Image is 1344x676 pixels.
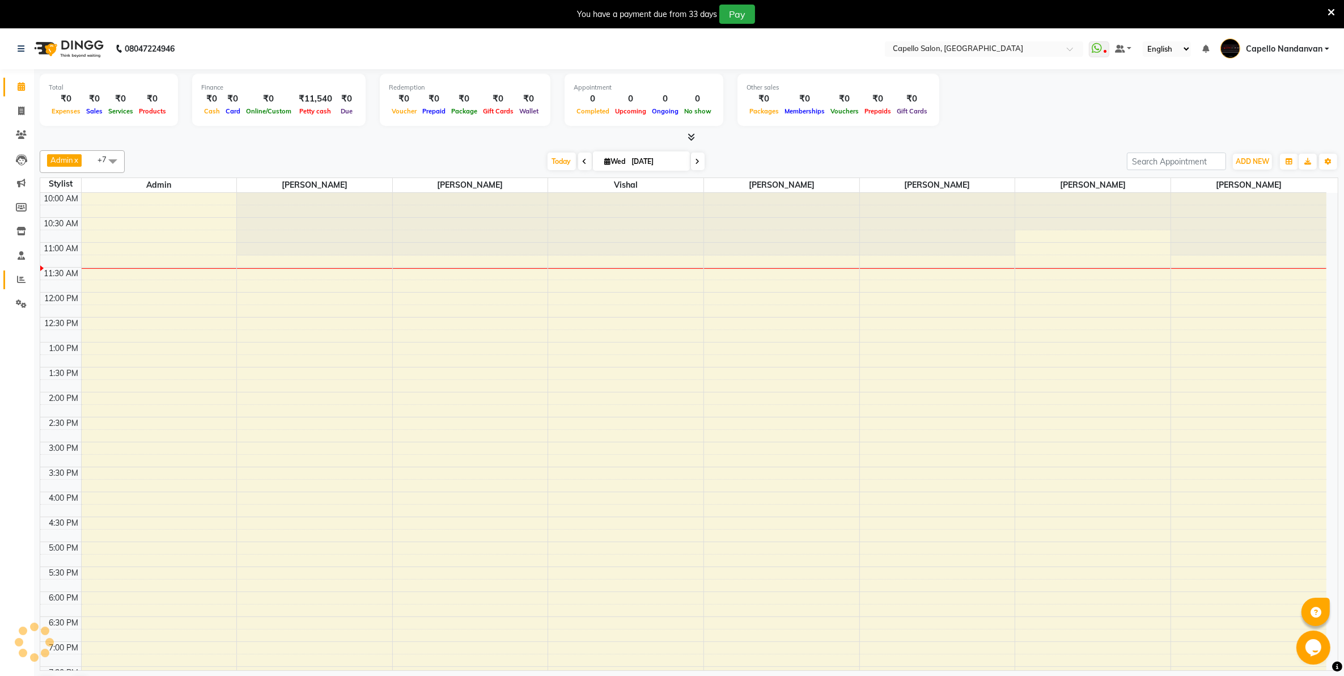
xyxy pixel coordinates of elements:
[83,107,105,115] span: Sales
[828,92,862,105] div: ₹0
[1127,153,1226,170] input: Search Appointment
[201,107,223,115] span: Cash
[1236,157,1269,166] span: ADD NEW
[1015,178,1171,192] span: [PERSON_NAME]
[42,193,81,205] div: 10:00 AM
[47,417,81,429] div: 2:30 PM
[548,178,703,192] span: vishal
[480,92,516,105] div: ₹0
[860,178,1015,192] span: [PERSON_NAME]
[47,492,81,504] div: 4:00 PM
[338,107,355,115] span: Due
[480,107,516,115] span: Gift Cards
[337,92,357,105] div: ₹0
[47,392,81,404] div: 2:00 PM
[83,92,105,105] div: ₹0
[47,592,81,604] div: 6:00 PM
[448,107,480,115] span: Package
[97,155,115,164] span: +7
[602,157,629,166] span: Wed
[47,617,81,629] div: 6:30 PM
[629,153,685,170] input: 2025-09-03
[828,107,862,115] span: Vouchers
[294,92,337,105] div: ₹11,540
[49,107,83,115] span: Expenses
[42,218,81,230] div: 10:30 AM
[50,155,73,164] span: Admin
[125,33,175,65] b: 08047224946
[612,107,649,115] span: Upcoming
[82,178,237,192] span: Admin
[782,107,828,115] span: Memberships
[47,567,81,579] div: 5:30 PM
[704,178,859,192] span: [PERSON_NAME]
[47,367,81,379] div: 1:30 PM
[297,107,334,115] span: Petty cash
[1296,631,1333,665] iframe: chat widget
[73,155,78,164] a: x
[1220,39,1240,58] img: Capello Nandanvan
[136,92,169,105] div: ₹0
[43,318,81,329] div: 12:30 PM
[29,33,107,65] img: logo
[243,107,294,115] span: Online/Custom
[894,92,930,105] div: ₹0
[47,542,81,554] div: 5:00 PM
[47,442,81,454] div: 3:00 PM
[47,467,81,479] div: 3:30 PM
[649,92,681,105] div: 0
[243,92,294,105] div: ₹0
[43,293,81,305] div: 12:00 PM
[862,92,894,105] div: ₹0
[574,83,714,92] div: Appointment
[548,153,576,170] span: Today
[419,92,448,105] div: ₹0
[419,107,448,115] span: Prepaid
[649,107,681,115] span: Ongoing
[223,107,243,115] span: Card
[747,83,930,92] div: Other sales
[393,178,548,192] span: [PERSON_NAME]
[574,92,612,105] div: 0
[47,642,81,654] div: 7:00 PM
[782,92,828,105] div: ₹0
[42,243,81,255] div: 11:00 AM
[201,92,223,105] div: ₹0
[47,343,81,354] div: 1:00 PM
[894,107,930,115] span: Gift Cards
[389,107,419,115] span: Voucher
[681,92,714,105] div: 0
[223,92,243,105] div: ₹0
[136,107,169,115] span: Products
[574,107,612,115] span: Completed
[389,92,419,105] div: ₹0
[47,517,81,529] div: 4:30 PM
[516,92,541,105] div: ₹0
[389,83,541,92] div: Redemption
[747,107,782,115] span: Packages
[1171,178,1326,192] span: [PERSON_NAME]
[747,92,782,105] div: ₹0
[577,9,717,20] div: You have a payment due from 33 days
[237,178,392,192] span: [PERSON_NAME]
[1246,43,1322,55] span: Capello Nandanvan
[448,92,480,105] div: ₹0
[40,178,81,190] div: Stylist
[49,92,83,105] div: ₹0
[681,107,714,115] span: No show
[1233,154,1272,170] button: ADD NEW
[201,83,357,92] div: Finance
[105,92,136,105] div: ₹0
[42,268,81,280] div: 11:30 AM
[516,107,541,115] span: Wallet
[49,83,169,92] div: Total
[105,107,136,115] span: Services
[612,92,649,105] div: 0
[719,5,755,24] button: Pay
[862,107,894,115] span: Prepaids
